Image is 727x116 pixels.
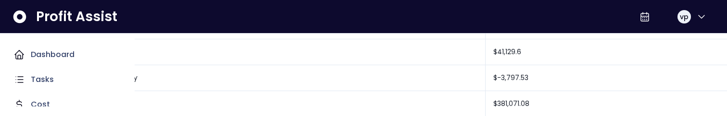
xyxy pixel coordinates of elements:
td: $-3,797.53 [486,65,727,91]
p: Dashboard [31,49,75,60]
span: vp [680,12,689,22]
td: $41,129.6 [486,39,727,65]
span: Profit Assist [36,8,117,25]
p: Tasks [31,74,54,85]
p: Cost [31,99,50,110]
